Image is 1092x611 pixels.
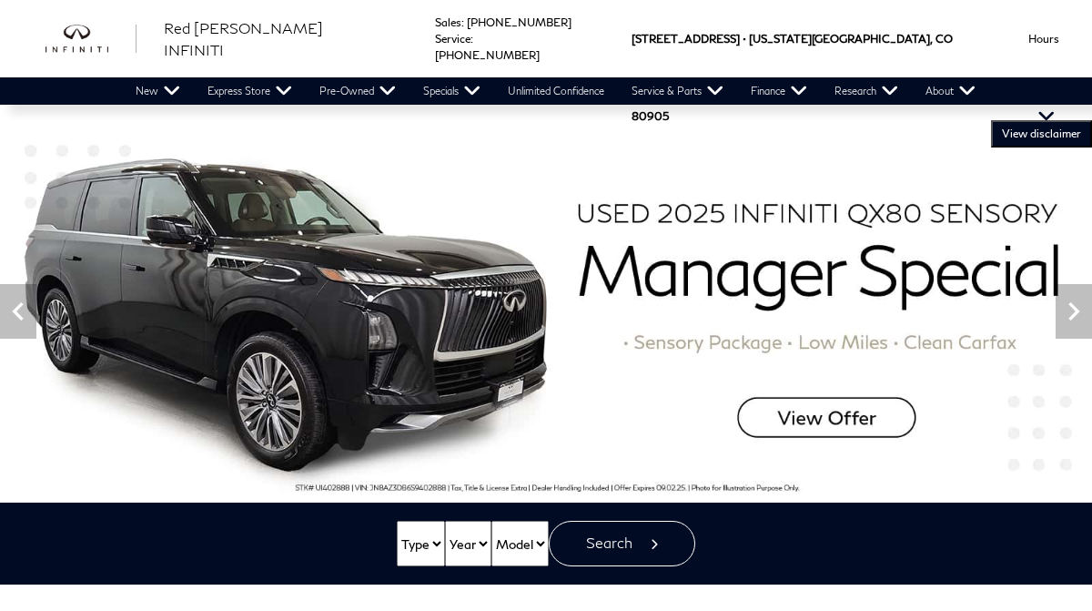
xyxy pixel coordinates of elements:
[494,77,618,105] a: Unlimited Confidence
[632,32,953,123] a: [STREET_ADDRESS] • [US_STATE][GEOGRAPHIC_DATA], CO 80905
[991,120,1092,148] button: VIEW DISCLAIMER
[306,77,409,105] a: Pre-Owned
[435,48,540,62] a: [PHONE_NUMBER]
[409,77,494,105] a: Specials
[461,15,464,29] span: :
[491,521,549,566] select: Vehicle Model
[164,19,323,58] span: Red [PERSON_NAME] INFINITI
[45,25,136,54] img: INFINITI
[467,15,571,29] a: [PHONE_NUMBER]
[194,77,306,105] a: Express Store
[164,17,380,61] a: Red [PERSON_NAME] INFINITI
[1002,127,1081,141] span: VIEW DISCLAIMER
[122,77,989,105] nav: Main Navigation
[821,77,912,105] a: Research
[737,77,821,105] a: Finance
[445,521,491,566] select: Vehicle Year
[45,25,136,54] a: infiniti
[632,77,669,155] span: 80905
[122,77,194,105] a: New
[618,77,737,105] a: Service & Parts
[435,32,470,46] span: Service
[470,32,473,46] span: :
[549,521,695,566] button: Search
[912,77,989,105] a: About
[397,521,445,566] select: Vehicle Type
[435,15,461,29] span: Sales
